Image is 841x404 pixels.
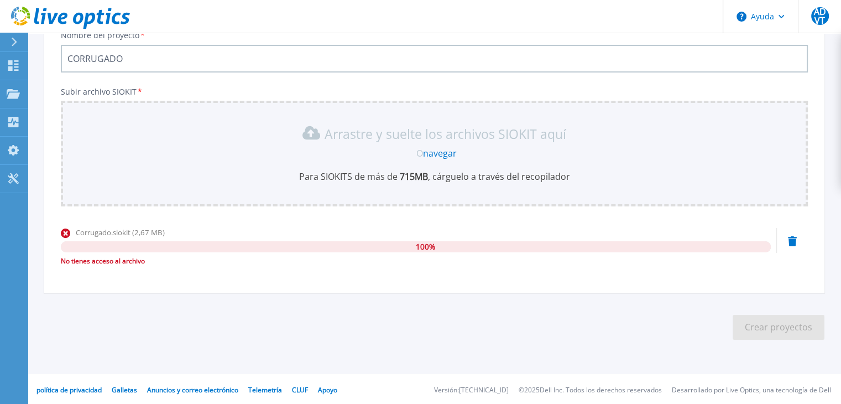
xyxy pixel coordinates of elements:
[429,241,435,252] font: %
[67,123,801,183] div: Arrastre y suelte los archivos SIOKIT aquí OnavegarPara SIOKITS de más de 715MB, cárguelo a travé...
[61,256,145,266] font: No tienes acceso al archivo
[292,385,308,395] a: CLUF
[540,385,662,395] font: Dell Inc. Todos los derechos reservados
[672,385,831,395] font: Desarrollado por Live Optics, una tecnología de Dell
[318,385,337,395] a: Apoyo
[400,170,415,183] font: 715
[416,147,423,159] font: O
[813,6,826,27] font: ADVT
[36,385,102,395] a: política de privacidad
[61,86,137,97] font: Subir archivo SIOKIT
[147,385,238,395] a: Anuncios y correo electrónico
[112,385,137,395] a: Galletas
[61,45,808,72] input: Introduzca el nombre del proyecto
[733,315,824,340] button: Crear proyectos
[751,11,774,22] font: Ayuda
[519,385,524,395] font: ©
[248,385,282,395] a: Telemetría
[745,321,812,333] font: Crear proyectos
[415,170,428,183] font: MB
[299,170,398,183] font: Para SIOKITS de más de
[434,385,459,395] font: Versión:
[416,241,429,252] font: 100
[325,125,566,143] font: Arrastre y suelte los archivos SIOKIT aquí
[524,385,540,395] font: 2025
[459,385,509,395] font: [TECHNICAL_ID]
[61,30,139,40] font: Nombre del proyecto
[76,227,165,237] font: Corrugado.siokit (2,67 MB)
[428,170,570,183] font: , cárguelo a través del recopilador
[423,147,457,159] font: navegar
